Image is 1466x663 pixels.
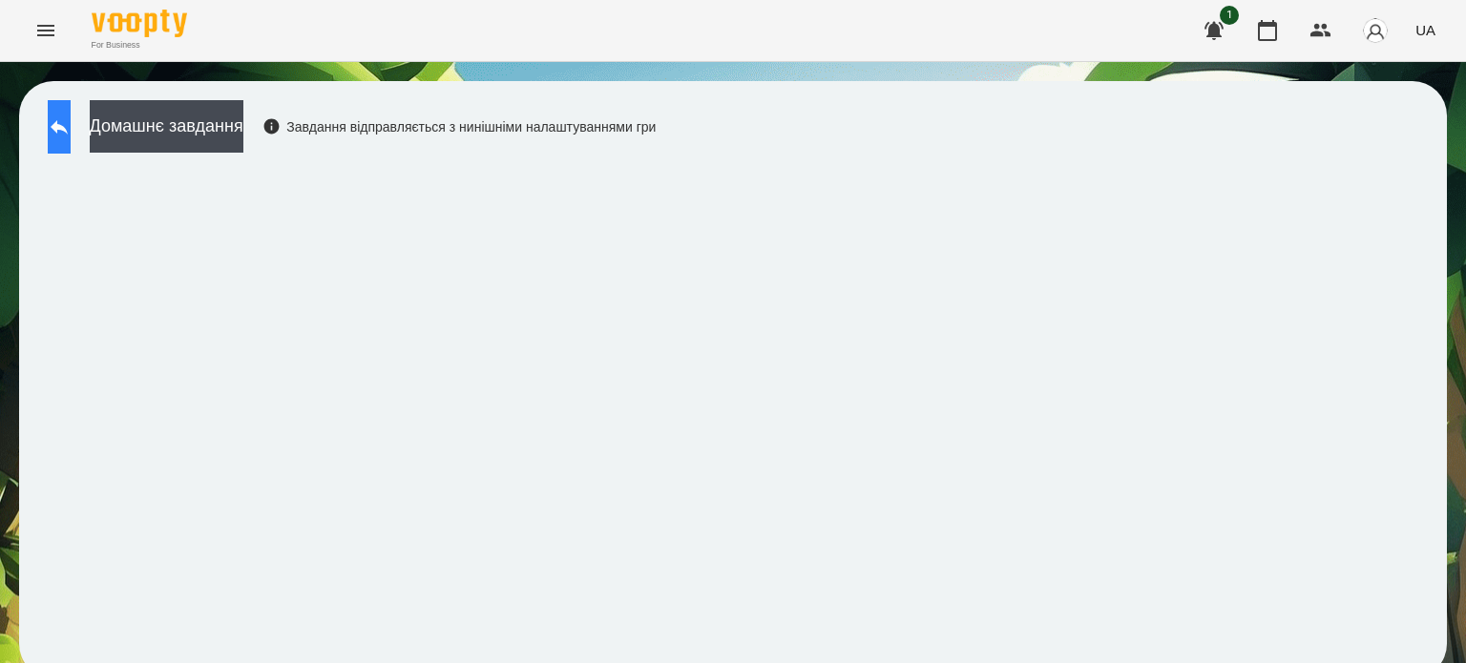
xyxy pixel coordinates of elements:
button: Menu [23,8,69,53]
button: UA [1408,12,1443,48]
span: UA [1415,20,1435,40]
img: avatar_s.png [1362,17,1389,44]
div: Завдання відправляється з нинішніми налаштуваннями гри [262,117,657,136]
img: Voopty Logo [92,10,187,37]
span: 1 [1220,6,1239,25]
span: For Business [92,39,187,52]
button: Домашнє завдання [90,100,243,153]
